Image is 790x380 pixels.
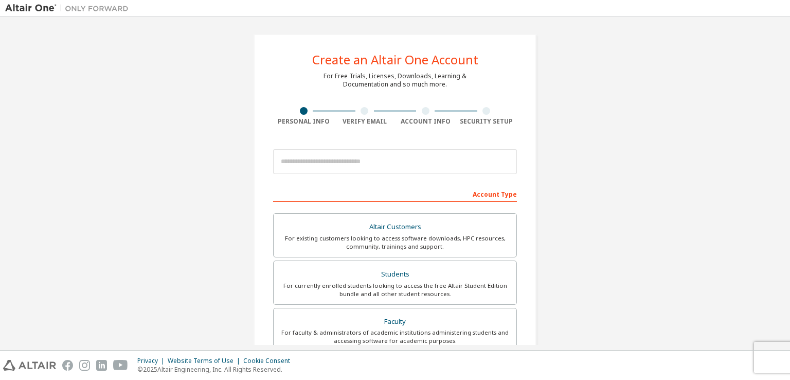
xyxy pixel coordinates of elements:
[312,54,478,66] div: Create an Altair One Account
[456,117,517,126] div: Security Setup
[280,267,510,282] div: Students
[395,117,456,126] div: Account Info
[324,72,466,89] div: For Free Trials, Licenses, Downloads, Learning & Documentation and so much more.
[5,3,134,13] img: Altair One
[62,360,73,371] img: facebook.svg
[137,365,296,374] p: © 2025 Altair Engineering, Inc. All Rights Reserved.
[79,360,90,371] img: instagram.svg
[137,357,168,365] div: Privacy
[334,117,396,126] div: Verify Email
[280,220,510,234] div: Altair Customers
[168,357,243,365] div: Website Terms of Use
[280,315,510,329] div: Faculty
[3,360,56,371] img: altair_logo.svg
[96,360,107,371] img: linkedin.svg
[273,185,517,202] div: Account Type
[280,329,510,345] div: For faculty & administrators of academic institutions administering students and accessing softwa...
[273,117,334,126] div: Personal Info
[280,234,510,251] div: For existing customers looking to access software downloads, HPC resources, community, trainings ...
[243,357,296,365] div: Cookie Consent
[113,360,128,371] img: youtube.svg
[280,282,510,298] div: For currently enrolled students looking to access the free Altair Student Edition bundle and all ...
